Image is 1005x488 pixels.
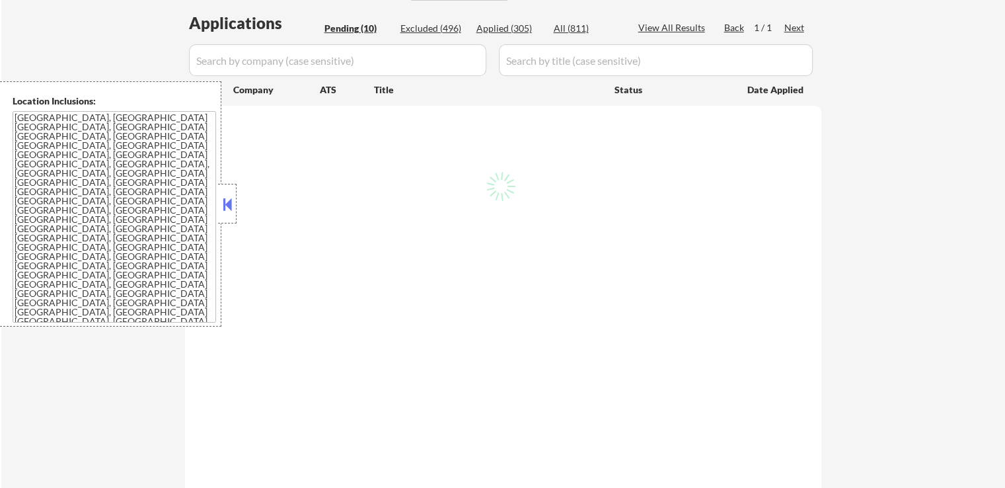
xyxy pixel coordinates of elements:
[554,22,620,35] div: All (811)
[324,22,391,35] div: Pending (10)
[754,21,784,34] div: 1 / 1
[189,15,320,31] div: Applications
[13,95,216,108] div: Location Inclusions:
[784,21,805,34] div: Next
[638,21,709,34] div: View All Results
[614,77,728,101] div: Status
[499,44,813,76] input: Search by title (case sensitive)
[233,83,320,97] div: Company
[189,44,486,76] input: Search by company (case sensitive)
[400,22,466,35] div: Excluded (496)
[476,22,542,35] div: Applied (305)
[374,83,602,97] div: Title
[320,83,374,97] div: ATS
[724,21,745,34] div: Back
[747,83,805,97] div: Date Applied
